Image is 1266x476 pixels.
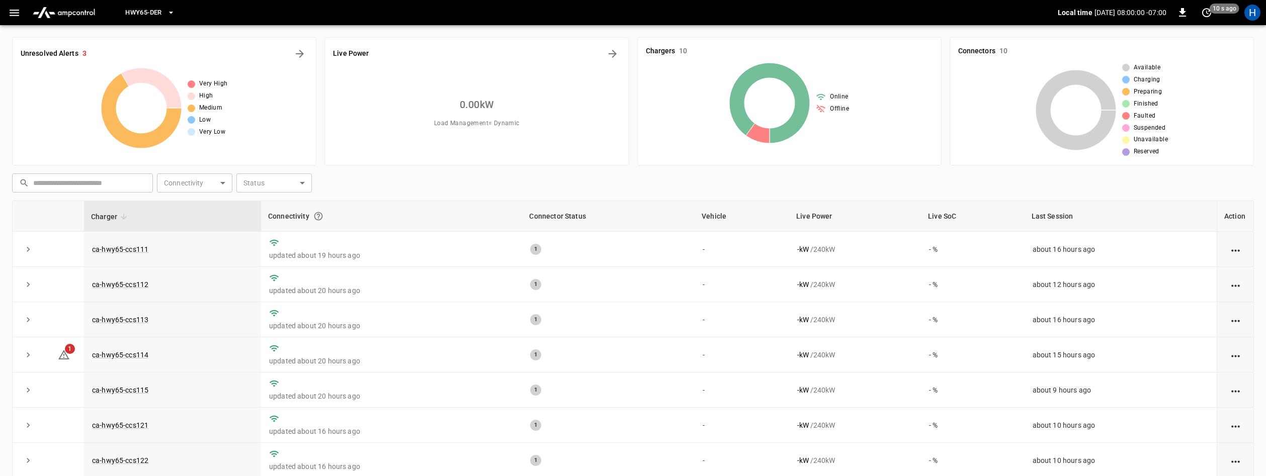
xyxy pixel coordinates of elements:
[199,103,222,113] span: Medium
[695,232,789,267] td: -
[1025,201,1217,232] th: Last Session
[1058,8,1092,18] p: Local time
[65,344,75,354] span: 1
[269,250,515,260] p: updated about 19 hours ago
[797,244,809,254] p: - kW
[695,337,789,372] td: -
[1134,87,1162,97] span: Preparing
[1229,350,1242,360] div: action cell options
[199,79,228,89] span: Very High
[797,385,809,395] p: - kW
[1199,5,1215,21] button: set refresh interval
[269,391,515,401] p: updated about 20 hours ago
[1229,315,1242,325] div: action cell options
[695,302,789,337] td: -
[530,349,541,360] div: 1
[434,119,520,129] span: Load Management = Dynamic
[21,48,78,59] h6: Unresolved Alerts
[1094,8,1166,18] p: [DATE] 08:00:00 -07:00
[830,92,848,102] span: Online
[530,455,541,466] div: 1
[921,267,1024,302] td: - %
[530,420,541,431] div: 1
[797,315,913,325] div: / 240 kW
[1210,4,1239,14] span: 10 s ago
[21,383,36,398] button: expand row
[460,97,494,113] h6: 0.00 kW
[21,453,36,468] button: expand row
[21,418,36,433] button: expand row
[797,455,809,465] p: - kW
[797,420,913,430] div: / 240 kW
[21,277,36,292] button: expand row
[92,421,148,429] a: ca-hwy65-ccs121
[921,201,1024,232] th: Live SoC
[92,280,148,289] a: ca-hwy65-ccs112
[1244,5,1260,21] div: profile-icon
[1025,267,1217,302] td: about 12 hours ago
[830,104,849,114] span: Offline
[269,426,515,436] p: updated about 16 hours ago
[92,351,148,359] a: ca-hwy65-ccs114
[797,244,913,254] div: / 240 kW
[269,321,515,331] p: updated about 20 hours ago
[92,386,148,394] a: ca-hwy65-ccs115
[269,461,515,471] p: updated about 16 hours ago
[797,455,913,465] div: / 240 kW
[21,242,36,257] button: expand row
[269,356,515,366] p: updated about 20 hours ago
[309,207,327,225] button: Connection between the charger and our software.
[1025,372,1217,408] td: about 9 hours ago
[1025,408,1217,443] td: about 10 hours ago
[921,232,1024,267] td: - %
[695,372,789,408] td: -
[121,3,179,23] button: HWY65-DER
[797,315,809,325] p: - kW
[522,201,695,232] th: Connector Status
[797,350,809,360] p: - kW
[797,385,913,395] div: / 240 kW
[1134,123,1166,133] span: Suspended
[1025,302,1217,337] td: about 16 hours ago
[1229,279,1242,290] div: action cell options
[92,245,148,253] a: ca-hwy65-ccs111
[1134,75,1160,85] span: Charging
[1217,201,1253,232] th: Action
[797,279,809,290] p: - kW
[789,201,921,232] th: Live Power
[333,48,369,59] h6: Live Power
[1229,244,1242,254] div: action cell options
[1229,420,1242,430] div: action cell options
[797,279,913,290] div: / 240 kW
[92,456,148,464] a: ca-hwy65-ccs122
[1025,232,1217,267] td: about 16 hours ago
[21,347,36,362] button: expand row
[797,350,913,360] div: / 240 kW
[695,201,789,232] th: Vehicle
[125,7,161,19] span: HWY65-DER
[695,408,789,443] td: -
[695,267,789,302] td: -
[58,350,70,358] a: 1
[29,3,99,22] img: ampcontrol.io logo
[605,46,621,62] button: Energy Overview
[999,46,1007,57] h6: 10
[1229,455,1242,465] div: action cell options
[1134,99,1158,109] span: Finished
[268,207,516,225] div: Connectivity
[921,302,1024,337] td: - %
[92,316,148,324] a: ca-hwy65-ccs113
[1134,63,1161,73] span: Available
[1229,385,1242,395] div: action cell options
[921,408,1024,443] td: - %
[530,314,541,325] div: 1
[530,279,541,290] div: 1
[679,46,687,57] h6: 10
[1134,111,1156,121] span: Faulted
[921,372,1024,408] td: - %
[199,91,213,101] span: High
[530,244,541,255] div: 1
[199,115,211,125] span: Low
[1134,147,1159,157] span: Reserved
[269,285,515,296] p: updated about 20 hours ago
